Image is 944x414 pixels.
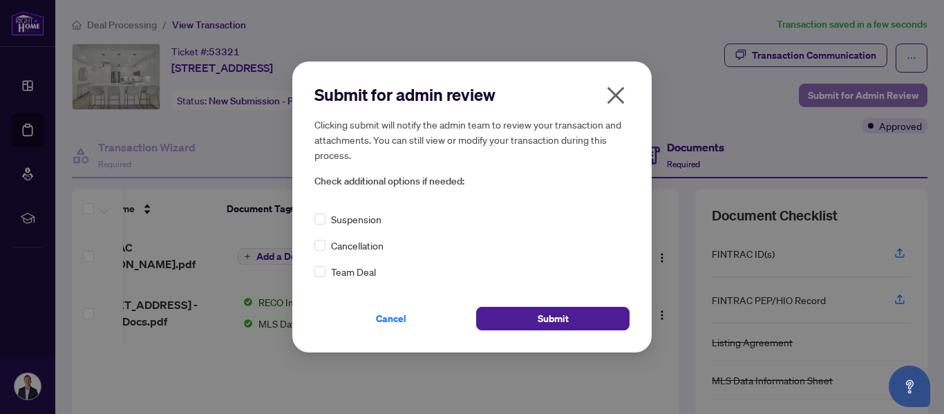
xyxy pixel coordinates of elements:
[314,117,630,162] h5: Clicking submit will notify the admin team to review your transaction and attachments. You can st...
[331,211,381,227] span: Suspension
[314,84,630,106] h2: Submit for admin review
[605,84,627,106] span: close
[376,308,406,330] span: Cancel
[476,307,630,330] button: Submit
[314,307,468,330] button: Cancel
[331,264,376,279] span: Team Deal
[314,173,630,189] span: Check additional options if needed:
[331,238,384,253] span: Cancellation
[538,308,569,330] span: Submit
[889,366,930,407] button: Open asap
